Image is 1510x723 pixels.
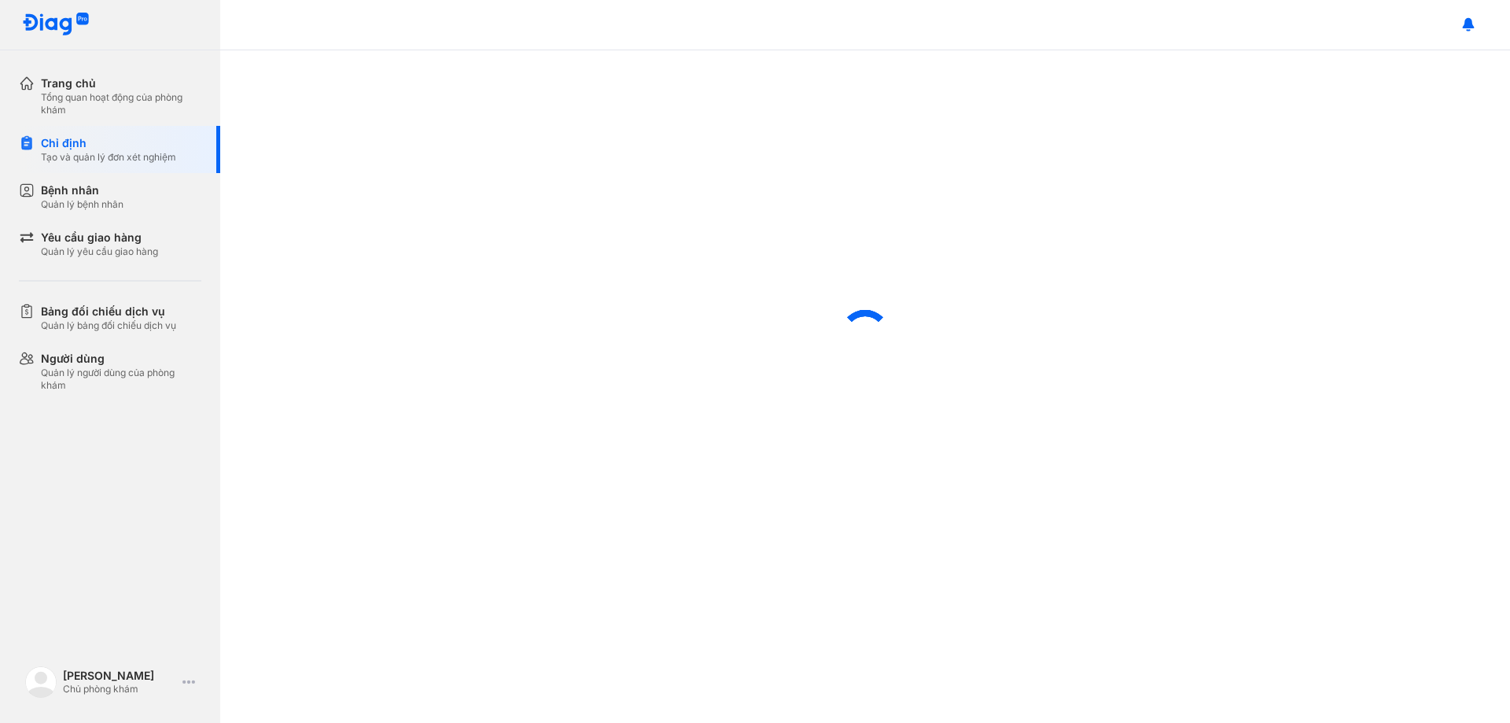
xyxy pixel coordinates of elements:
[22,13,90,37] img: logo
[41,91,201,116] div: Tổng quan hoạt động của phòng khám
[25,666,57,698] img: logo
[63,683,176,695] div: Chủ phòng khám
[41,304,176,319] div: Bảng đối chiếu dịch vụ
[41,198,123,211] div: Quản lý bệnh nhân
[41,76,201,91] div: Trang chủ
[41,183,123,198] div: Bệnh nhân
[41,151,176,164] div: Tạo và quản lý đơn xét nghiệm
[41,319,176,332] div: Quản lý bảng đối chiếu dịch vụ
[41,245,158,258] div: Quản lý yêu cầu giao hàng
[41,230,158,245] div: Yêu cầu giao hàng
[41,351,201,367] div: Người dùng
[41,135,176,151] div: Chỉ định
[41,367,201,392] div: Quản lý người dùng của phòng khám
[63,669,176,683] div: [PERSON_NAME]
